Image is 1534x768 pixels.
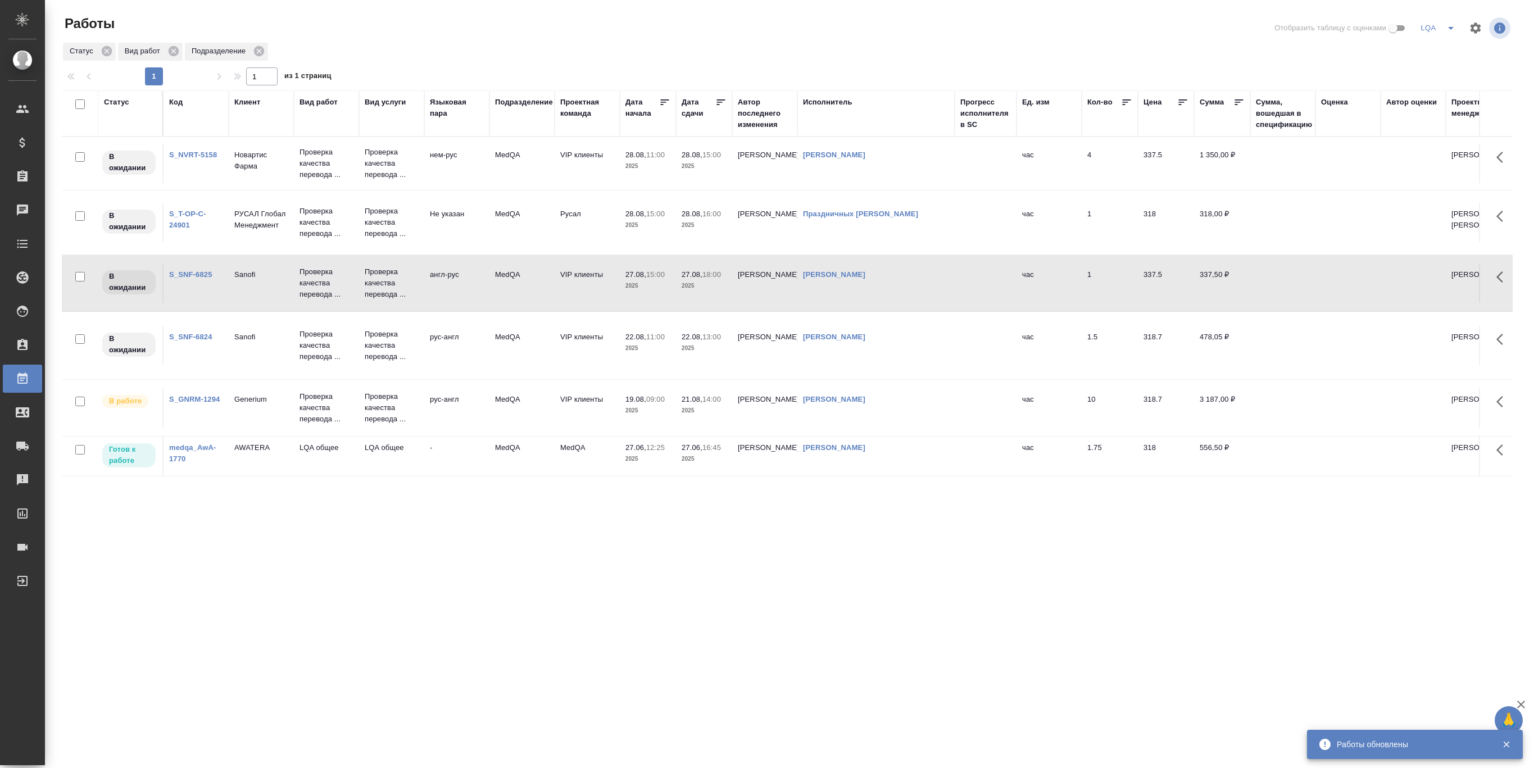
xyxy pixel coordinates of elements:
[803,151,865,159] a: [PERSON_NAME]
[365,266,419,300] p: Проверка качества перевода ...
[682,161,727,172] p: 2025
[299,147,353,180] p: Проверка качества перевода ...
[101,149,157,176] div: Исполнитель назначен, приступать к работе пока рано
[489,326,555,365] td: MedQA
[109,271,149,293] p: В ожидании
[1417,19,1462,37] div: split button
[489,388,555,428] td: MedQA
[1274,22,1386,34] span: Отобразить таблицу с оценками
[625,220,670,231] p: 2025
[192,46,249,57] p: Подразделение
[489,437,555,476] td: MedQA
[365,147,419,180] p: Проверка качества перевода ...
[646,333,665,341] p: 11:00
[185,43,268,61] div: Подразделение
[1489,17,1513,39] span: Посмотреть информацию
[732,203,797,242] td: [PERSON_NAME]
[1082,144,1138,183] td: 4
[803,333,865,341] a: [PERSON_NAME]
[1490,388,1517,415] button: Здесь прячутся важные кнопки
[1321,97,1348,108] div: Оценка
[625,161,670,172] p: 2025
[702,443,721,452] p: 16:45
[625,405,670,416] p: 2025
[1194,326,1250,365] td: 478,05 ₽
[702,395,721,403] p: 14:00
[1143,97,1162,108] div: Цена
[1082,388,1138,428] td: 10
[625,210,646,218] p: 28.08,
[1082,326,1138,365] td: 1.5
[1016,326,1082,365] td: час
[682,405,727,416] p: 2025
[299,391,353,425] p: Проверка качества перевода ...
[682,280,727,292] p: 2025
[489,263,555,303] td: MedQA
[555,263,620,303] td: VIP клиенты
[555,144,620,183] td: VIP клиенты
[365,97,406,108] div: Вид услуги
[682,220,727,231] p: 2025
[803,395,865,403] a: [PERSON_NAME]
[682,151,702,159] p: 28.08,
[1462,15,1489,42] span: Настроить таблицу
[625,280,670,292] p: 2025
[169,151,217,159] a: S_NVRT-5158
[365,391,419,425] p: Проверка качества перевода ...
[1138,263,1194,303] td: 337.5
[424,144,489,183] td: нем-рус
[365,206,419,239] p: Проверка качества перевода ...
[234,269,288,280] p: Sanofi
[234,208,288,231] p: РУСАЛ Глобал Менеджмент
[284,69,332,85] span: из 1 страниц
[1016,388,1082,428] td: час
[682,270,702,279] p: 27.08,
[738,97,792,130] div: Автор последнего изменения
[803,97,852,108] div: Исполнитель
[732,144,797,183] td: [PERSON_NAME]
[1446,437,1511,476] td: [PERSON_NAME]
[101,208,157,235] div: Исполнитель назначен, приступать к работе пока рано
[1087,97,1113,108] div: Кол-во
[125,46,164,57] p: Вид работ
[702,333,721,341] p: 13:00
[560,97,614,119] div: Проектная команда
[682,97,715,119] div: Дата сдачи
[1138,203,1194,242] td: 318
[646,210,665,218] p: 15:00
[299,206,353,239] p: Проверка качества перевода ...
[682,210,702,218] p: 28.08,
[299,266,353,300] p: Проверка качества перевода ...
[1138,144,1194,183] td: 337.5
[63,43,116,61] div: Статус
[299,97,338,108] div: Вид работ
[625,343,670,354] p: 2025
[682,395,702,403] p: 21.08,
[1490,326,1517,353] button: Здесь прячутся важные кнопки
[1138,437,1194,476] td: 318
[104,97,129,108] div: Статус
[365,329,419,362] p: Проверка качества перевода ...
[234,394,288,405] p: Generium
[1016,437,1082,476] td: час
[1138,326,1194,365] td: 318.7
[1495,739,1518,749] button: Закрыть
[1451,208,1505,231] p: [PERSON_NAME], [PERSON_NAME]
[625,443,646,452] p: 27.06,
[555,437,620,476] td: MedQA
[424,388,489,428] td: рус-англ
[109,210,149,233] p: В ожидании
[109,444,149,466] p: Готов к работе
[1490,144,1517,171] button: Здесь прячутся важные кнопки
[489,203,555,242] td: MedQA
[1200,97,1224,108] div: Сумма
[1194,388,1250,428] td: 3 187,00 ₽
[803,270,865,279] a: [PERSON_NAME]
[1451,394,1505,405] p: [PERSON_NAME]
[682,453,727,465] p: 2025
[682,343,727,354] p: 2025
[234,97,260,108] div: Клиент
[424,263,489,303] td: англ-рус
[732,263,797,303] td: [PERSON_NAME]
[1451,97,1505,119] div: Проектные менеджеры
